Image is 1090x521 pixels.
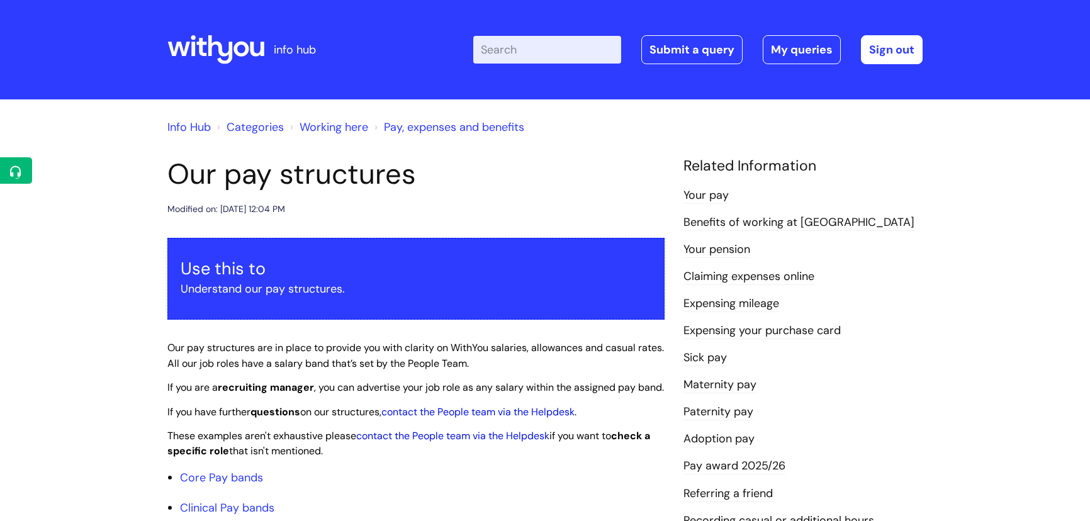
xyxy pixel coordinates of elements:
[180,470,263,485] a: Core Pay bands
[683,377,756,393] a: Maternity pay
[683,323,841,339] a: Expensing your purchase card
[683,458,785,474] a: Pay award 2025/26
[218,381,314,394] strong: recruiting manager
[371,117,524,137] li: Pay, expenses and benefits
[683,404,753,420] a: Paternity pay
[861,35,923,64] a: Sign out
[683,296,779,312] a: Expensing mileage
[381,405,575,418] a: contact the People team via the Helpdesk
[287,117,368,137] li: Working here
[641,35,743,64] a: Submit a query
[683,350,727,366] a: Sick pay
[683,486,773,502] a: Referring a friend
[181,259,651,279] h3: Use this to
[180,500,274,515] a: Clinical Pay bands
[300,120,368,135] a: Working here
[227,120,284,135] a: Categories
[167,120,211,135] a: Info Hub
[683,157,923,175] h4: Related Information
[214,117,284,137] li: Solution home
[167,405,576,418] span: If you have further on our structures, .
[167,341,664,370] span: Our pay structures are in place to provide you with clarity on WithYou salaries, allowances and c...
[250,405,300,418] strong: questions
[274,40,316,60] p: info hub
[683,269,814,285] a: Claiming expenses online
[473,36,621,64] input: Search
[167,429,650,458] span: These examples aren't exhaustive please if you want to that isn't mentioned.
[683,431,755,447] a: Adoption pay
[181,279,651,299] p: Understand our pay structures.
[167,381,664,394] span: If you are a , you can advertise your job role as any salary within the assigned pay band.
[384,120,524,135] a: Pay, expenses and benefits
[167,201,285,217] div: Modified on: [DATE] 12:04 PM
[473,35,923,64] div: | -
[167,157,665,191] h1: Our pay structures
[763,35,841,64] a: My queries
[683,188,729,204] a: Your pay
[683,215,914,231] a: Benefits of working at [GEOGRAPHIC_DATA]
[683,242,750,258] a: Your pension
[356,429,549,442] a: contact the People team via the Helpdesk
